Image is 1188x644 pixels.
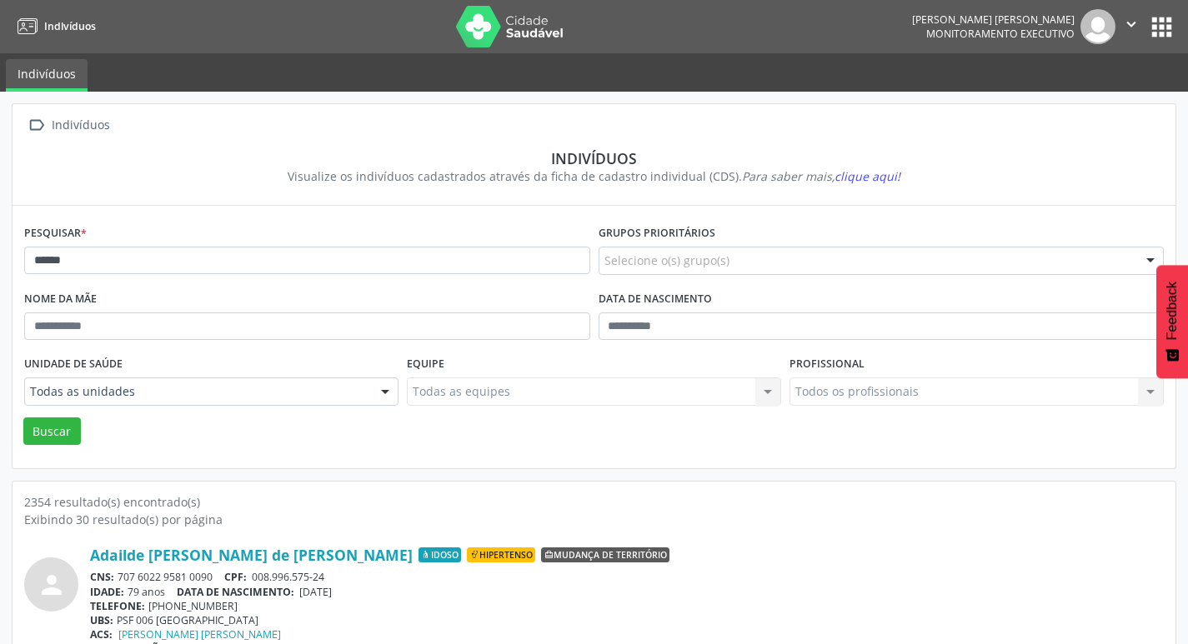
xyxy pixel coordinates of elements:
[118,627,281,642] a: [PERSON_NAME] [PERSON_NAME]
[604,252,729,269] span: Selecione o(s) grupo(s)
[12,12,96,40] a: Indivíduos
[90,585,1164,599] div: 79 anos
[36,167,1152,185] div: Visualize os indivíduos cadastrados através da ficha de cadastro individual (CDS).
[48,113,113,137] div: Indivíduos
[1147,12,1176,42] button: apps
[36,149,1152,167] div: Indivíduos
[90,570,114,584] span: CNS:
[599,221,715,247] label: Grupos prioritários
[252,570,324,584] span: 008.996.575-24
[912,12,1075,27] div: [PERSON_NAME] [PERSON_NAME]
[24,113,113,137] a:  Indivíduos
[23,417,81,446] button: Buscar
[419,547,461,562] span: Idoso
[599,287,712,312] label: Data de nascimento
[1080,9,1115,44] img: img
[90,599,1164,613] div: [PHONE_NUMBER]
[789,352,865,377] label: Profissional
[742,168,900,184] i: Para saber mais,
[24,113,48,137] i: 
[1122,15,1140,33] i: 
[24,287,97,312] label: Nome da mãe
[30,383,364,400] span: Todas as unidades
[6,59,88,92] a: Indivíduos
[24,511,1164,528] div: Exibindo 30 resultado(s) por página
[90,613,113,627] span: UBS:
[541,547,669,562] span: Mudança de território
[224,570,247,584] span: CPF:
[90,599,145,613] span: TELEFONE:
[835,168,900,184] span: clique aqui!
[407,352,444,377] label: Equipe
[24,352,123,377] label: Unidade de saúde
[177,585,294,599] span: DATA DE NASCIMENTO:
[90,585,124,599] span: IDADE:
[90,570,1164,584] div: 707 6022 9581 0090
[90,627,113,642] span: ACS:
[24,493,1164,511] div: 2354 resultado(s) encontrado(s)
[299,585,332,599] span: [DATE]
[1156,265,1188,378] button: Feedback - Mostrar pesquisa
[90,546,413,564] a: Adailde [PERSON_NAME] de [PERSON_NAME]
[90,613,1164,627] div: PSF 006 [GEOGRAPHIC_DATA]
[1165,282,1180,340] span: Feedback
[467,547,535,562] span: Hipertenso
[24,221,87,247] label: Pesquisar
[1115,9,1147,44] button: 
[44,19,96,33] span: Indivíduos
[926,27,1075,41] span: Monitoramento Executivo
